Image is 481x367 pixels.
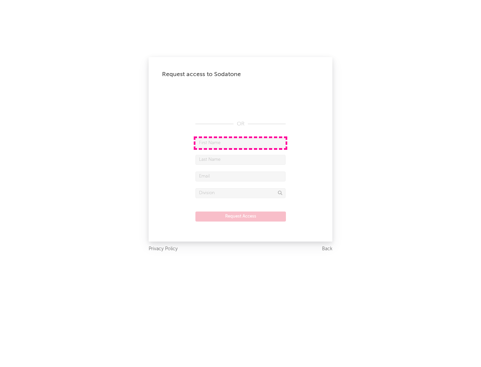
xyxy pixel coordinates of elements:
[195,155,286,165] input: Last Name
[162,70,319,78] div: Request access to Sodatone
[149,245,178,253] a: Privacy Policy
[195,171,286,181] input: Email
[195,188,286,198] input: Division
[195,120,286,128] div: OR
[322,245,332,253] a: Back
[195,138,286,148] input: First Name
[195,212,286,222] button: Request Access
